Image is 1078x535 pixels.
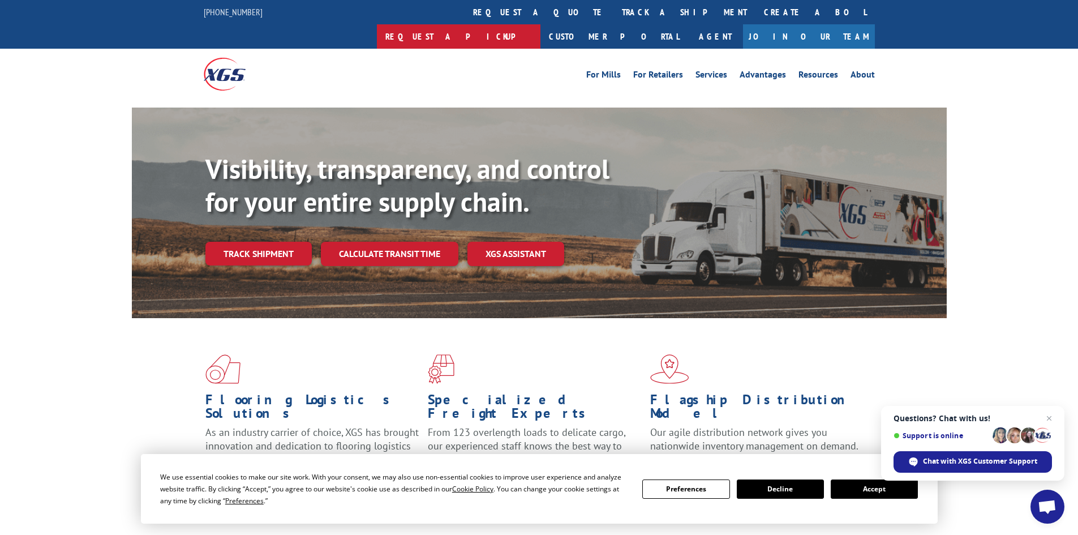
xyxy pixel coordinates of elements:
[743,24,875,49] a: Join Our Team
[650,354,689,384] img: xgs-icon-flagship-distribution-model-red
[688,24,743,49] a: Agent
[650,393,864,426] h1: Flagship Distribution Model
[642,480,729,499] button: Preferences
[831,480,918,499] button: Accept
[894,451,1052,473] div: Chat with XGS Customer Support
[204,6,263,18] a: [PHONE_NUMBER]
[1042,412,1056,425] span: Close chat
[737,480,824,499] button: Decline
[695,70,727,83] a: Services
[740,70,786,83] a: Advantages
[428,354,454,384] img: xgs-icon-focused-on-flooring-red
[452,484,493,494] span: Cookie Policy
[428,393,642,426] h1: Specialized Freight Experts
[225,496,264,506] span: Preferences
[428,426,642,476] p: From 123 overlength loads to delicate cargo, our experienced staff knows the best way to move you...
[205,393,419,426] h1: Flooring Logistics Solutions
[894,431,989,440] span: Support is online
[321,242,458,266] a: Calculate transit time
[851,70,875,83] a: About
[586,70,621,83] a: For Mills
[205,354,240,384] img: xgs-icon-total-supply-chain-intelligence-red
[923,456,1037,466] span: Chat with XGS Customer Support
[540,24,688,49] a: Customer Portal
[141,454,938,524] div: Cookie Consent Prompt
[160,471,629,507] div: We use essential cookies to make our site work. With your consent, we may also use non-essential ...
[650,426,858,452] span: Our agile distribution network gives you nationwide inventory management on demand.
[633,70,683,83] a: For Retailers
[205,151,609,219] b: Visibility, transparency, and control for your entire supply chain.
[377,24,540,49] a: Request a pickup
[894,414,1052,423] span: Questions? Chat with us!
[205,426,419,466] span: As an industry carrier of choice, XGS has brought innovation and dedication to flooring logistics...
[467,242,564,266] a: XGS ASSISTANT
[205,242,312,266] a: Track shipment
[1030,490,1064,524] div: Open chat
[798,70,838,83] a: Resources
